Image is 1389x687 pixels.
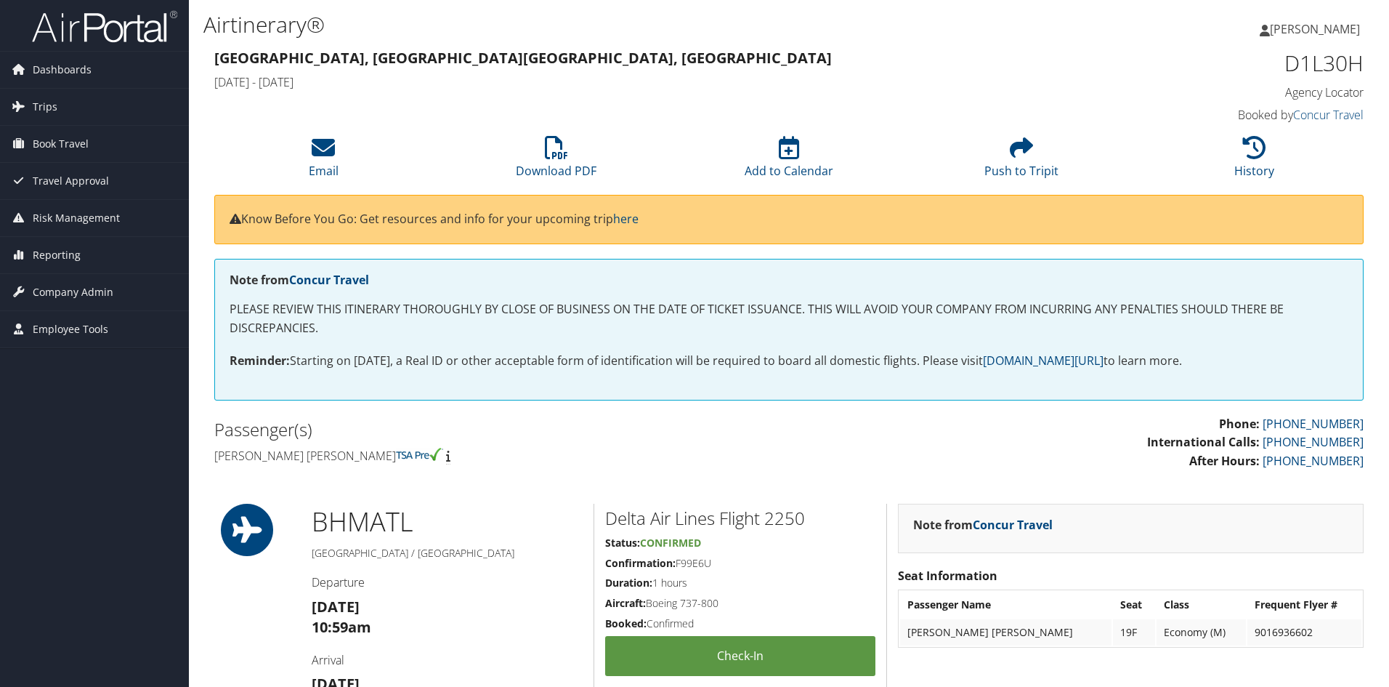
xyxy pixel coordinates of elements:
[312,574,583,590] h4: Departure
[1219,416,1260,432] strong: Phone:
[516,144,596,179] a: Download PDF
[214,48,832,68] strong: [GEOGRAPHIC_DATA], [GEOGRAPHIC_DATA] [GEOGRAPHIC_DATA], [GEOGRAPHIC_DATA]
[1293,107,1364,123] a: Concur Travel
[1157,619,1246,646] td: Economy (M)
[1247,592,1361,618] th: Frequent Flyer #
[230,300,1348,337] p: PLEASE REVIEW THIS ITINERARY THOROUGHLY BY CLOSE OF BUSINESS ON THE DATE OF TICKET ISSUANCE. THIS...
[33,52,92,88] span: Dashboards
[312,546,583,561] h5: [GEOGRAPHIC_DATA] / [GEOGRAPHIC_DATA]
[605,596,646,610] strong: Aircraft:
[1263,453,1364,469] a: [PHONE_NUMBER]
[289,272,369,288] a: Concur Travel
[312,597,360,616] strong: [DATE]
[605,506,875,531] h2: Delta Air Lines Flight 2250
[33,311,108,347] span: Employee Tools
[605,616,647,630] strong: Booked:
[214,417,778,442] h2: Passenger(s)
[203,9,984,40] h1: Airtinerary®
[32,9,177,44] img: airportal-logo.png
[309,144,339,179] a: Email
[312,652,583,668] h4: Arrival
[230,353,290,369] strong: Reminder:
[1247,619,1361,646] td: 9016936602
[1113,619,1156,646] td: 19F
[1260,7,1374,51] a: [PERSON_NAME]
[1093,107,1364,123] h4: Booked by
[1189,453,1260,469] strong: After Hours:
[312,504,583,540] h1: BHM ATL
[33,274,113,310] span: Company Admin
[396,448,443,461] img: tsa-precheck.png
[983,353,1103,369] a: [DOMAIN_NAME][URL]
[913,517,1053,533] strong: Note from
[214,74,1071,90] h4: [DATE] - [DATE]
[900,592,1111,618] th: Passenger Name
[984,144,1058,179] a: Push to Tripit
[1270,21,1360,37] span: [PERSON_NAME]
[613,211,639,227] a: here
[898,568,997,584] strong: Seat Information
[605,596,875,611] h5: Boeing 737-800
[230,210,1348,229] p: Know Before You Go: Get resources and info for your upcoming trip
[1093,48,1364,79] h1: D1L30H
[33,126,89,162] span: Book Travel
[973,517,1053,533] a: Concur Travel
[605,536,640,550] strong: Status:
[900,619,1111,646] td: [PERSON_NAME] [PERSON_NAME]
[1157,592,1246,618] th: Class
[230,272,369,288] strong: Note from
[1093,84,1364,100] h4: Agency Locator
[1113,592,1156,618] th: Seat
[605,616,875,631] h5: Confirmed
[1263,416,1364,432] a: [PHONE_NUMBER]
[640,536,701,550] span: Confirmed
[312,617,371,637] strong: 10:59am
[745,144,833,179] a: Add to Calendar
[1234,144,1274,179] a: History
[33,163,109,199] span: Travel Approval
[33,200,120,236] span: Risk Management
[33,89,57,125] span: Trips
[33,237,81,273] span: Reporting
[605,556,676,570] strong: Confirmation:
[605,636,875,676] a: Check-in
[230,352,1348,371] p: Starting on [DATE], a Real ID or other acceptable form of identification will be required to boar...
[605,576,875,590] h5: 1 hours
[605,576,652,590] strong: Duration:
[214,448,778,464] h4: [PERSON_NAME] [PERSON_NAME]
[1147,434,1260,450] strong: International Calls:
[605,556,875,571] h5: F99E6U
[1263,434,1364,450] a: [PHONE_NUMBER]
